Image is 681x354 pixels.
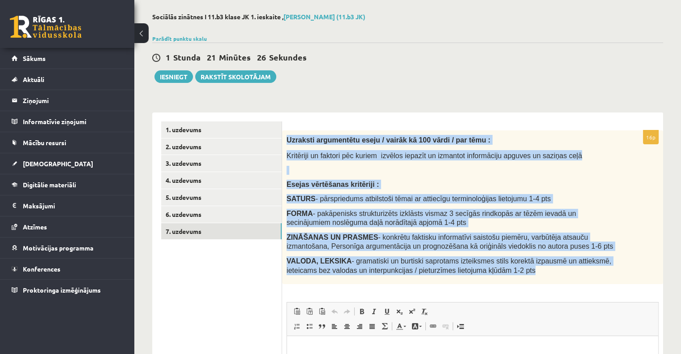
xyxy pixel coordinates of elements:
[161,155,282,172] a: 3. uzdevums
[393,306,406,317] a: Подстрочный индекс
[161,172,282,189] a: 4. uzdevums
[409,320,424,332] a: Цвет фона
[23,223,47,231] span: Atzīmes
[23,75,44,83] span: Aktuāli
[341,306,353,317] a: Повторить (Ctrl+Y)
[257,52,266,62] span: 26
[328,306,341,317] a: Отменить (Ctrl+Z)
[23,111,123,132] legend: Informatīvie ziņojumi
[23,286,101,294] span: Proktoringa izmēģinājums
[12,280,123,300] a: Proktoringa izmēģinājums
[287,233,613,250] span: - konkrētu faktisku informatīvi saistošu piemēru, varbūtēja atsauču izmantošana, Personīga argume...
[219,52,251,62] span: Minūtes
[287,181,379,188] span: Esejas vērtēšanas kritēriji :
[287,136,490,144] span: Uzraksti argumentētu eseju / vairāk kā 100 vārdi / par tēmu :
[161,138,282,155] a: 2. uzdevums
[643,130,659,144] p: 16p
[23,195,123,216] legend: Maksājumi
[152,35,207,42] a: Parādīt punktu skalu
[287,195,551,203] span: - pārspriedums atbilstoši tēmai ar attiecīgu terminoloģijas lietojumu 1-4 pts
[12,153,123,174] a: [DEMOGRAPHIC_DATA]
[439,320,452,332] a: Убрать ссылку
[454,320,467,332] a: Вставить разрыв страницы для печати
[341,320,353,332] a: По центру
[161,206,282,223] a: 6. uzdevums
[12,216,123,237] a: Atzīmes
[161,189,282,206] a: 5. uzdevums
[12,48,123,69] a: Sākums
[381,306,393,317] a: Подчеркнутый (Ctrl+U)
[287,210,576,227] span: - pakāpenisks strukturizēts izklāsts vismaz 3 secīgās rindkopās ar tēzēm ievadā un secinājumiem n...
[393,320,409,332] a: Цвет текста
[23,160,93,168] span: [DEMOGRAPHIC_DATA]
[287,210,313,217] strong: FORMA
[23,90,123,111] legend: Ziņojumi
[287,257,611,274] span: - gramatiski un burtiski saprotams izteiksmes stils korektā izpausmē un attieksmē, ieteicams bez ...
[23,54,46,62] span: Sākums
[173,52,201,62] span: Stunda
[23,265,60,273] span: Konferences
[23,181,76,189] span: Digitālie materiāli
[23,138,66,147] span: Mācību resursi
[291,306,303,317] a: Вставить (Ctrl+V)
[12,237,123,258] a: Motivācijas programma
[10,16,81,38] a: Rīgas 1. Tālmācības vidusskola
[287,195,316,203] strong: SATURS
[287,233,378,241] strong: ZINĀŠANAS UN PRASMES
[166,52,170,62] span: 1
[316,306,328,317] a: Вставить из Word
[9,9,362,18] body: Визуальный текстовый редактор, wiswyg-editor-user-answer-47434009726860
[23,244,94,252] span: Motivācijas programma
[366,320,378,332] a: По ширине
[316,320,328,332] a: Цитата
[303,306,316,317] a: Вставить только текст (Ctrl+Shift+V)
[161,121,282,138] a: 1. uzdevums
[12,69,123,90] a: Aktuāli
[154,70,193,83] button: Iesniegt
[427,320,439,332] a: Вставить/Редактировать ссылку (Ctrl+K)
[195,70,276,83] a: Rakstīt skolotājam
[353,320,366,332] a: По правому краю
[12,174,123,195] a: Digitālie materiāli
[12,259,123,279] a: Konferences
[378,320,391,332] a: Математика
[12,132,123,153] a: Mācību resursi
[291,320,303,332] a: Вставить / удалить нумерованный список
[12,195,123,216] a: Maksājumi
[328,320,341,332] a: По левому краю
[152,13,663,21] h2: Sociālās zinātnes I 11.b3 klase JK 1. ieskaite ,
[12,111,123,132] a: Informatīvie ziņojumi
[418,306,431,317] a: Убрать форматирование
[355,306,368,317] a: Полужирный (Ctrl+B)
[161,223,282,240] a: 7. uzdevums
[303,320,316,332] a: Вставить / удалить маркированный список
[287,152,582,160] span: Kritēriji un faktori pēc kuriem izvēlos iepazīt un izmantot informāciju apguves un saziņas ceļā
[283,13,365,21] a: [PERSON_NAME] (11.b3 JK)
[269,52,307,62] span: Sekundes
[207,52,216,62] span: 21
[287,257,351,265] strong: VALODA, LEKSIKA
[406,306,418,317] a: Надстрочный индекс
[12,90,123,111] a: Ziņojumi
[368,306,381,317] a: Курсив (Ctrl+I)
